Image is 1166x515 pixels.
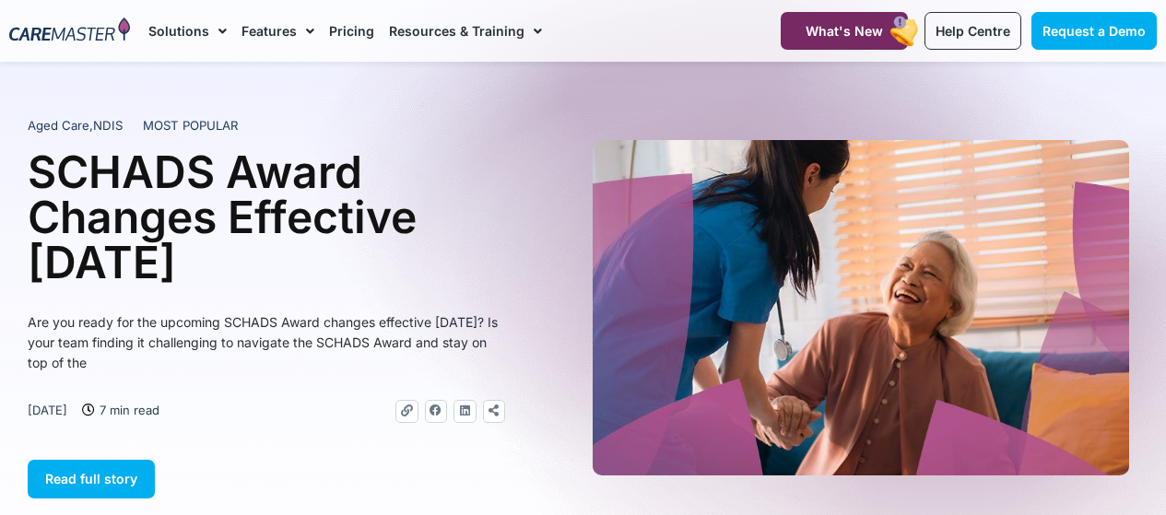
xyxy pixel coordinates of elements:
h1: SCHADS Award Changes Effective [DATE] [28,149,505,285]
span: , [28,118,123,133]
p: Are you ready for the upcoming SCHADS Award changes effective [DATE]? Is your team finding it cha... [28,312,505,373]
span: What's New [806,23,883,39]
span: Request a Demo [1042,23,1146,39]
a: Help Centre [925,12,1021,50]
time: [DATE] [28,403,67,417]
span: Read full story [45,471,137,486]
span: Aged Care [28,118,89,133]
a: Read full story [28,460,155,498]
span: MOST POPULAR [143,117,239,135]
a: Request a Demo [1031,12,1157,50]
span: NDIS [93,118,123,133]
a: What's New [781,12,908,50]
span: Help Centre [936,23,1010,39]
img: A heartwarming moment where a support worker in a blue uniform, with a stethoscope draped over he... [593,140,1130,475]
img: CareMaster Logo [9,18,130,44]
span: 7 min read [95,400,159,420]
